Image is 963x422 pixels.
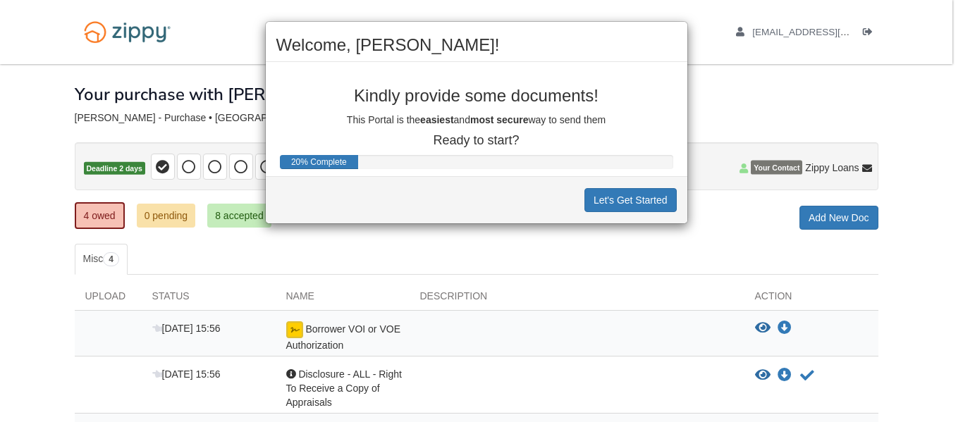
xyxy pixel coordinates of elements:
[276,87,677,105] p: Kindly provide some documents!
[584,188,677,212] button: Let's Get Started
[470,114,528,125] b: most secure
[276,113,677,127] p: This Portal is the and way to send them
[276,134,677,148] p: Ready to start?
[280,155,359,169] div: Progress Bar
[420,114,453,125] b: easiest
[276,36,677,54] h2: Welcome, [PERSON_NAME]!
